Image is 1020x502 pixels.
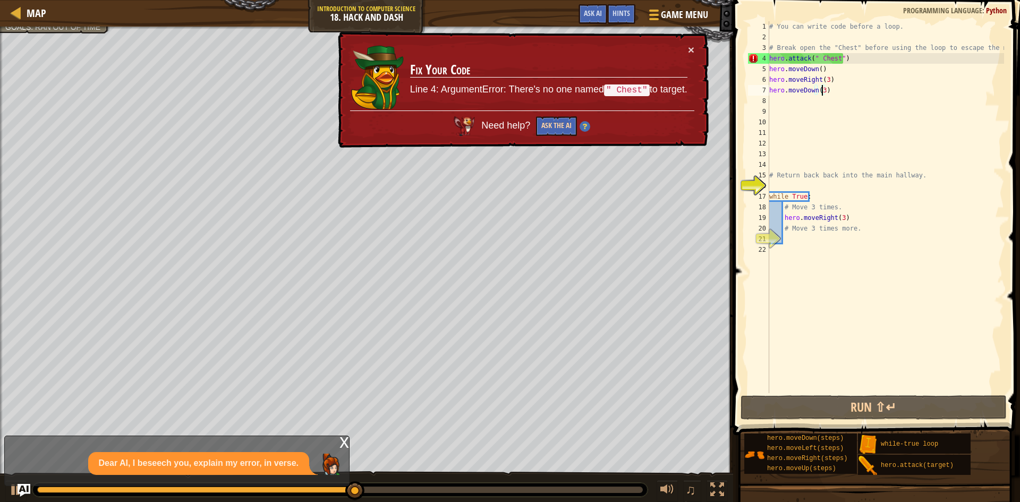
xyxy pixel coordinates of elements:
[748,191,769,202] div: 17
[685,482,696,498] span: ♫
[584,8,602,18] span: Ask AI
[683,480,701,502] button: ♫
[858,435,878,455] img: portrait.png
[748,244,769,255] div: 22
[748,234,769,244] div: 21
[767,435,844,442] span: hero.moveDown(steps)
[481,120,533,131] span: Need help?
[99,457,299,470] p: Dear AI, I beseech you, explain my error, in verse.
[641,4,715,29] button: Game Menu
[661,8,708,22] span: Game Menu
[903,5,982,15] span: Programming language
[748,53,769,64] div: 4
[707,480,728,502] button: Toggle fullscreen
[767,455,847,462] span: hero.moveRight(steps)
[982,5,986,15] span: :
[657,480,678,502] button: Adjust volume
[748,149,769,159] div: 13
[881,440,938,448] span: while-true loop
[579,4,607,24] button: Ask AI
[748,117,769,127] div: 10
[454,116,475,135] img: AI
[410,83,687,97] p: Line 4: ArgumentError: There's no one named to target.
[881,462,954,469] span: hero.attack(target)
[748,212,769,223] div: 19
[748,127,769,138] div: 11
[748,202,769,212] div: 18
[748,181,769,191] div: 16
[748,32,769,42] div: 2
[410,63,687,78] h3: Fix Your Code
[858,456,878,476] img: portrait.png
[748,170,769,181] div: 15
[741,395,1007,420] button: Run ⇧↵
[18,484,30,497] button: Ask AI
[748,159,769,170] div: 14
[748,106,769,117] div: 9
[688,44,694,55] button: ×
[5,480,27,502] button: Ctrl + P: Play
[613,8,630,18] span: Hints
[748,138,769,149] div: 12
[767,445,844,452] span: hero.moveLeft(steps)
[21,6,46,20] a: Map
[351,45,404,110] img: duck_naria.png
[339,436,349,447] div: x
[748,74,769,85] div: 6
[748,21,769,32] div: 1
[986,5,1007,15] span: Python
[748,64,769,74] div: 5
[320,454,341,475] img: Player
[748,96,769,106] div: 8
[604,84,650,96] code: " Chest"
[767,465,836,472] span: hero.moveUp(steps)
[748,223,769,234] div: 20
[748,85,769,96] div: 7
[27,6,46,20] span: Map
[744,445,764,465] img: portrait.png
[536,116,577,136] button: Ask the AI
[580,121,590,132] img: Hint
[748,42,769,53] div: 3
